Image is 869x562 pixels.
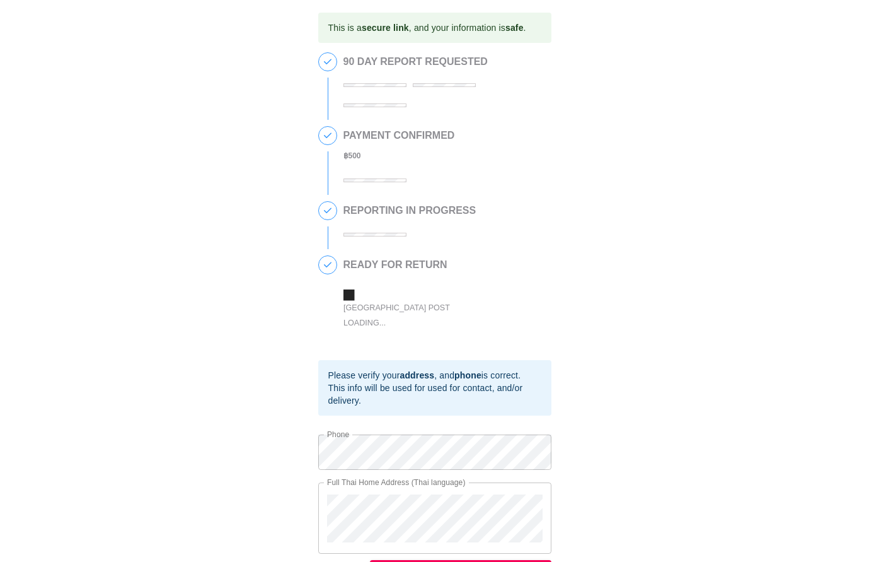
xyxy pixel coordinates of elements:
h2: 90 DAY REPORT REQUESTED [343,56,545,67]
h2: READY FOR RETURN [343,259,532,271]
b: ฿ 500 [343,151,361,160]
b: secure link [362,23,409,33]
b: phone [454,370,481,380]
span: 3 [319,202,337,220]
div: This info will be used for used for contact, and/or delivery. [328,382,541,407]
span: 1 [319,53,337,71]
div: [GEOGRAPHIC_DATA] Post Loading... [343,300,476,330]
span: 2 [319,127,337,144]
b: safe [505,23,524,33]
h2: REPORTING IN PROGRESS [343,205,476,216]
h2: PAYMENT CONFIRMED [343,130,455,141]
div: This is a , and your information is . [328,16,526,39]
div: Please verify your , and is correct. [328,369,541,382]
span: 4 [319,256,337,274]
b: address [400,370,434,380]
